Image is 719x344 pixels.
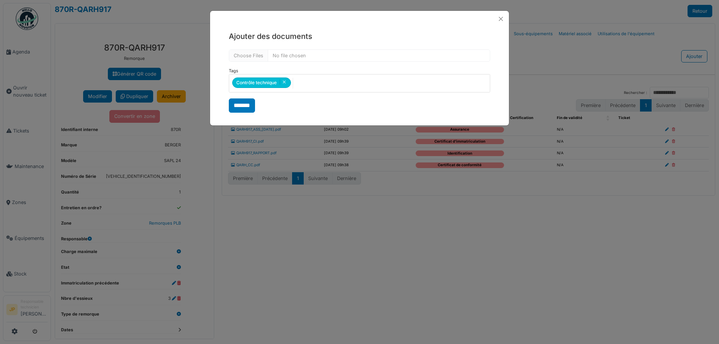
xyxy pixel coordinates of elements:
[229,68,238,74] label: Tags
[496,14,506,24] button: Close
[229,31,490,42] h5: Ajouter des documents
[232,77,291,88] div: Contrôle technique
[292,78,294,89] input: null
[280,79,288,85] button: Remove item: '177'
